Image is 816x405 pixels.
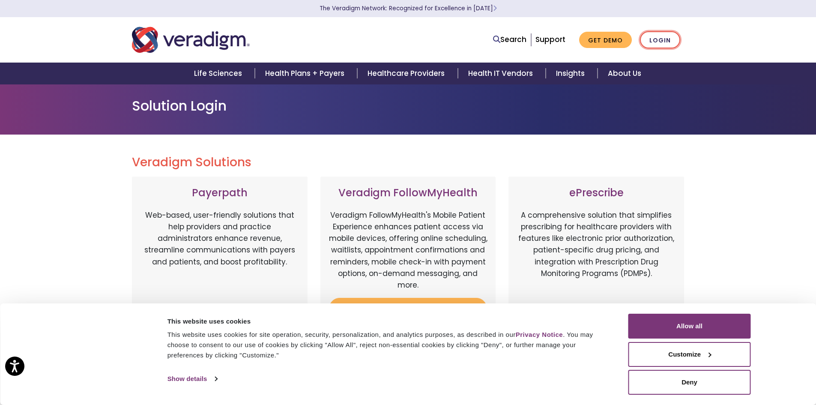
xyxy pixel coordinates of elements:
[329,187,487,199] h3: Veradigm FollowMyHealth
[329,210,487,291] p: Veradigm FollowMyHealth's Mobile Patient Experience enhances patient access via mobile devices, o...
[535,34,565,45] a: Support
[140,210,299,300] p: Web-based, user-friendly solutions that help providers and practice administrators enhance revenu...
[255,63,357,84] a: Health Plans + Payers
[628,314,751,339] button: Allow all
[493,34,526,45] a: Search
[167,316,609,327] div: This website uses cookies
[167,372,217,385] a: Show details
[132,26,250,54] img: Veradigm logo
[132,98,684,114] h1: Solution Login
[517,187,676,199] h3: ePrescribe
[493,4,497,12] span: Learn More
[628,342,751,367] button: Customize
[320,4,497,12] a: The Veradigm Network: Recognized for Excellence in [DATE]Learn More
[640,31,680,49] a: Login
[140,187,299,199] h3: Payerpath
[598,63,652,84] a: About Us
[357,63,457,84] a: Healthcare Providers
[546,63,598,84] a: Insights
[184,63,255,84] a: Life Sciences
[516,331,563,338] a: Privacy Notice
[458,63,546,84] a: Health IT Vendors
[517,210,676,300] p: A comprehensive solution that simplifies prescribing for healthcare providers with features like ...
[628,370,751,395] button: Deny
[579,32,632,48] a: Get Demo
[167,330,609,360] div: This website uses cookies for site operation, security, personalization, and analytics purposes, ...
[132,155,684,170] h2: Veradigm Solutions
[329,298,487,326] a: Login to Veradigm FollowMyHealth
